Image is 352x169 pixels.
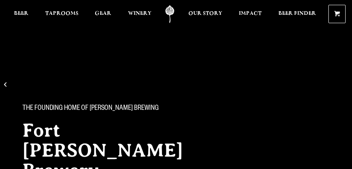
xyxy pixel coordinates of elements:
a: Odell Home [160,5,180,23]
span: Taprooms [45,10,78,17]
a: Impact [239,5,262,23]
span: The Founding Home of [PERSON_NAME] Brewing [22,103,159,114]
span: Our Story [188,10,222,17]
a: Our Story [188,5,222,23]
a: Taprooms [45,5,78,23]
a: Beer [14,5,28,23]
a: Winery [128,5,152,23]
span: Impact [239,10,262,17]
a: Gear [95,5,111,23]
span: Winery [128,10,152,17]
span: Beer Finder [278,10,316,17]
span: Beer [14,10,28,17]
a: Beer Finder [278,5,316,23]
span: Gear [95,10,111,17]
